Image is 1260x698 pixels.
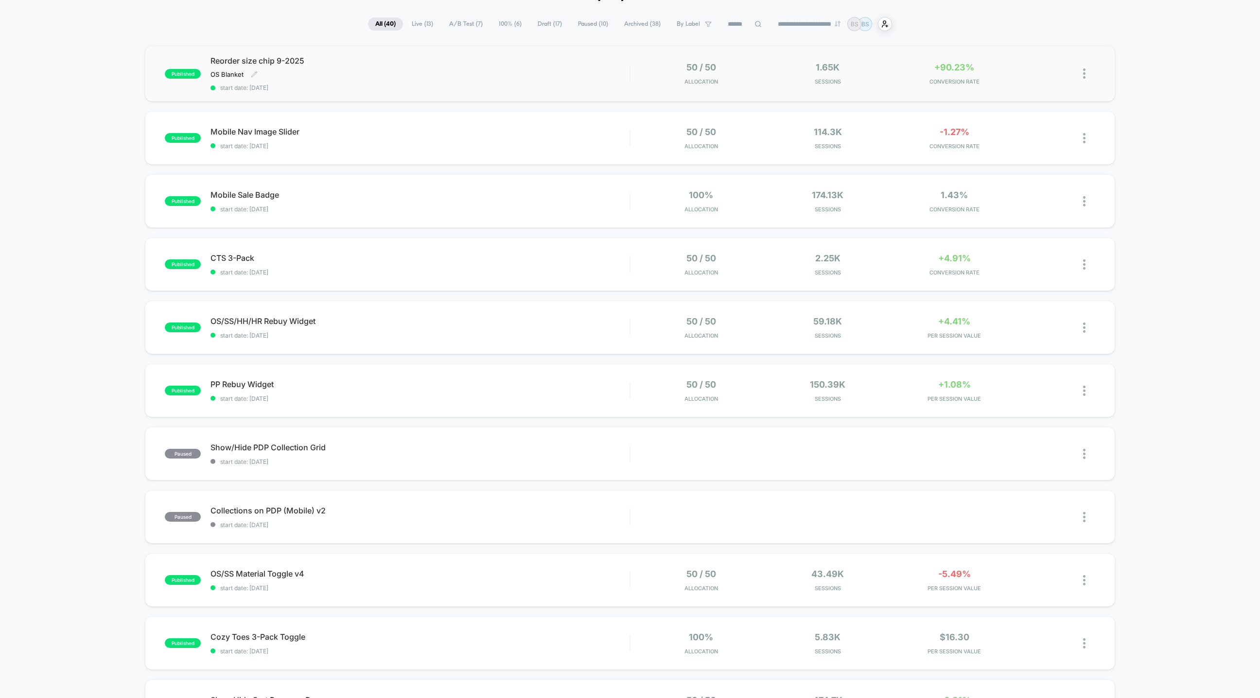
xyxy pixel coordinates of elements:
span: -1.27% [940,127,969,137]
span: Draft ( 17 ) [530,17,569,31]
span: 1.65k [816,62,840,72]
span: 100% [689,190,713,200]
span: Allocation [684,585,718,592]
span: A/B Test ( 7 ) [442,17,490,31]
span: published [165,323,201,332]
span: start date: [DATE] [210,458,630,465]
span: Paused ( 10 ) [571,17,615,31]
span: +4.41% [938,316,970,326]
span: start date: [DATE] [210,647,630,655]
span: Collections on PDP (Mobile) v2 [210,506,630,515]
span: Allocation [684,78,718,85]
span: Sessions [767,395,889,402]
span: OS/SS/HH/HR Rebuy Widget [210,316,630,326]
span: CONVERSION RATE [893,78,1015,85]
span: start date: [DATE] [210,269,630,276]
span: published [165,69,201,79]
span: 43.49k [811,569,844,579]
span: Allocation [684,648,718,655]
span: 50 / 50 [686,62,716,72]
img: close [1083,323,1085,333]
span: PER SESSION VALUE [893,648,1015,655]
span: start date: [DATE] [210,584,630,592]
span: start date: [DATE] [210,205,630,213]
img: end [835,21,840,27]
span: start date: [DATE] [210,521,630,528]
span: Cozy Toes 3-Pack Toggle [210,632,630,642]
span: Allocation [684,206,718,213]
span: published [165,196,201,206]
span: By Label [677,20,700,28]
span: CONVERSION RATE [893,206,1015,213]
span: Allocation [684,269,718,276]
span: Allocation [684,143,718,150]
span: PP Rebuy Widget [210,379,630,389]
span: Reorder size chip 9-2025 [210,56,630,66]
span: OS Blanket [210,70,244,78]
span: Mobile Nav Image Slider [210,127,630,136]
img: close [1083,638,1085,648]
span: 50 / 50 [686,316,716,326]
span: 50 / 50 [686,569,716,579]
img: close [1083,259,1085,270]
span: published [165,575,201,585]
img: close [1083,449,1085,459]
span: 2.25k [815,253,840,263]
span: PER SESSION VALUE [893,332,1015,339]
span: Show/Hide PDP Collection Grid [210,443,630,452]
span: 114.3k [814,127,842,137]
span: CONVERSION RATE [893,143,1015,150]
span: OS/SS Material Toggle v4 [210,569,630,579]
span: 50 / 50 [686,379,716,390]
span: PER SESSION VALUE [893,585,1015,592]
img: close [1083,68,1085,79]
p: BS [861,20,869,28]
span: 1.43% [941,190,968,200]
span: 174.13k [812,190,843,200]
span: 100% [689,632,713,642]
img: close [1083,386,1085,396]
span: Sessions [767,269,889,276]
span: CONVERSION RATE [893,269,1015,276]
span: +4.91% [938,253,971,263]
img: close [1083,133,1085,143]
span: Sessions [767,143,889,150]
span: +90.23% [934,62,974,72]
span: $16.30 [940,632,969,642]
span: CTS 3-Pack [210,253,630,263]
span: Allocation [684,395,718,402]
span: 59.18k [813,316,842,326]
span: +1.08% [938,379,971,390]
span: 5.83k [815,632,840,642]
span: Sessions [767,332,889,339]
span: 50 / 50 [686,253,716,263]
span: Archived ( 38 ) [617,17,668,31]
p: BS [851,20,858,28]
img: close [1083,196,1085,206]
span: Sessions [767,585,889,592]
span: paused [165,449,201,459]
span: All ( 40 ) [368,17,403,31]
span: -5.49% [938,569,971,579]
span: Mobile Sale Badge [210,190,630,200]
span: published [165,133,201,143]
span: start date: [DATE] [210,142,630,150]
span: Sessions [767,78,889,85]
span: Sessions [767,648,889,655]
img: close [1083,512,1085,522]
span: 50 / 50 [686,127,716,137]
span: paused [165,512,201,522]
span: start date: [DATE] [210,395,630,402]
span: Live ( 13 ) [404,17,440,31]
span: published [165,259,201,269]
span: 100% ( 6 ) [491,17,529,31]
span: PER SESSION VALUE [893,395,1015,402]
span: Sessions [767,206,889,213]
span: published [165,386,201,395]
span: 150.39k [810,379,845,390]
span: start date: [DATE] [210,84,630,91]
img: close [1083,575,1085,585]
span: published [165,638,201,648]
span: Allocation [684,332,718,339]
span: start date: [DATE] [210,332,630,339]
